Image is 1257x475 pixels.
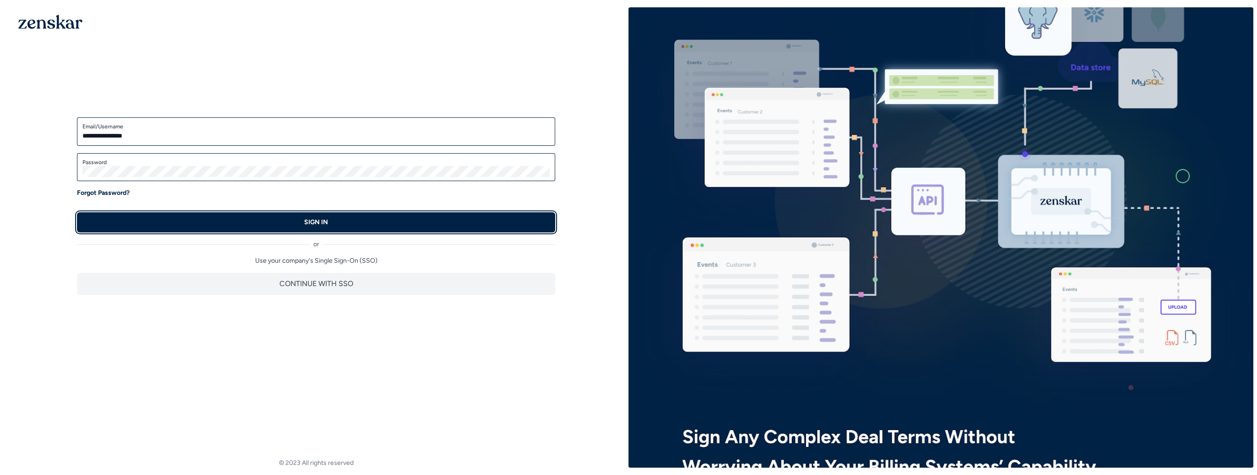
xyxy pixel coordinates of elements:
[82,123,550,130] label: Email/Username
[77,212,555,232] button: SIGN IN
[18,15,82,29] img: 1OGAJ2xQqyY4LXKgY66KYq0eOWRCkrZdAb3gUhuVAqdWPZE9SRJmCz+oDMSn4zDLXe31Ii730ItAGKgCKgCCgCikA4Av8PJUP...
[4,458,628,468] footer: © 2023 All rights reserved
[77,188,130,198] a: Forgot Password?
[82,159,550,166] label: Password
[77,232,555,249] div: or
[77,256,555,265] p: Use your company's Single Sign-On (SSO)
[77,273,555,295] button: CONTINUE WITH SSO
[304,218,328,227] p: SIGN IN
